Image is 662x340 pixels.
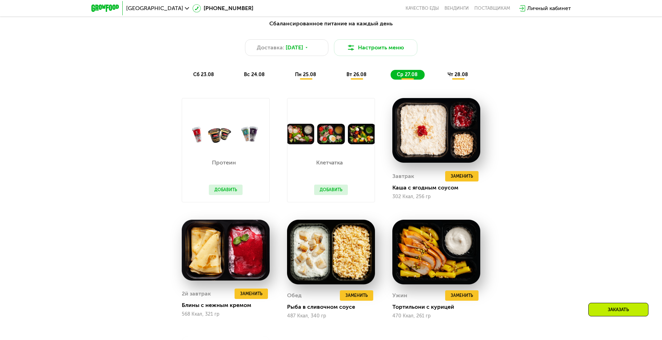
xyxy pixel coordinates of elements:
[397,72,418,78] span: ср 27.08
[474,6,510,11] div: поставщикам
[295,72,316,78] span: пн 25.08
[182,311,270,317] div: 568 Ккал, 321 гр
[346,72,367,78] span: вт 26.08
[314,160,344,165] p: Клетчатка
[209,160,239,165] p: Протеин
[392,184,486,191] div: Каша с ягодным соусом
[182,302,275,309] div: Блины с нежным кремом
[392,313,480,319] div: 470 Ккал, 261 гр
[340,290,373,301] button: Заменить
[193,4,253,13] a: [PHONE_NUMBER]
[588,303,648,316] div: Заказать
[392,171,414,181] div: Завтрак
[257,43,284,52] span: Доставка:
[392,303,486,310] div: Тортильони с курицей
[126,6,183,11] span: [GEOGRAPHIC_DATA]
[287,313,375,319] div: 487 Ккал, 340 гр
[240,290,262,297] span: Заменить
[314,185,348,195] button: Добавить
[287,303,381,310] div: Рыба в сливочном соусе
[345,292,368,299] span: Заменить
[286,43,303,52] span: [DATE]
[451,292,473,299] span: Заменить
[244,72,265,78] span: вс 24.08
[527,4,571,13] div: Личный кабинет
[235,289,268,299] button: Заменить
[193,72,214,78] span: сб 23.08
[406,6,439,11] a: Качество еды
[209,185,243,195] button: Добавить
[334,39,417,56] button: Настроить меню
[287,290,302,301] div: Обед
[451,173,473,180] span: Заменить
[448,72,468,78] span: чт 28.08
[125,19,537,28] div: Сбалансированное питание на каждый день
[445,171,479,181] button: Заменить
[444,6,469,11] a: Вендинги
[445,290,479,301] button: Заменить
[392,194,480,200] div: 302 Ккал, 256 гр
[392,290,407,301] div: Ужин
[182,289,211,299] div: 2й завтрак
